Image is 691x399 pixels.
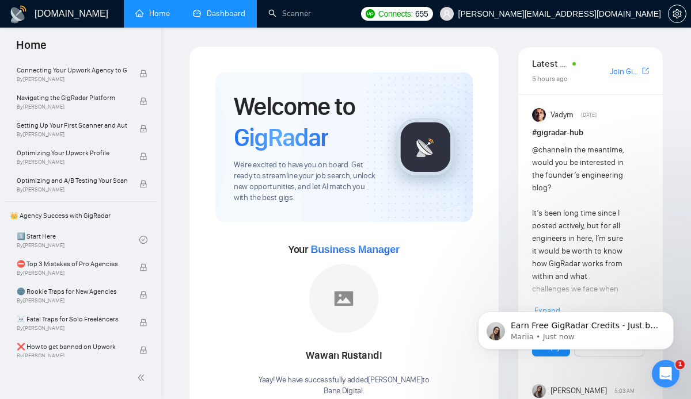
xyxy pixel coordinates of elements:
[139,346,147,354] span: lock
[17,175,127,186] span: Optimizing and A/B Testing Your Scanner for Better Results
[288,243,400,256] span: Your
[139,263,147,271] span: lock
[642,66,649,76] a: export
[366,9,375,18] img: upwork-logo.png
[17,159,127,166] span: By [PERSON_NAME]
[532,126,649,139] h1: # gigradar-hub
[581,110,597,120] span: [DATE]
[461,287,691,368] iframe: Intercom notifications message
[443,10,451,18] span: user
[17,120,127,131] span: Setting Up Your First Scanner and Auto-Bidder
[17,64,127,76] span: Connecting Your Upwork Agency to GigRadar
[397,118,454,176] img: gigradar-logo.png
[139,152,147,160] span: lock
[610,66,640,78] a: Join GigRadar Slack Community
[17,297,127,304] span: By [PERSON_NAME]
[668,9,686,18] a: setting
[268,9,311,18] a: searchScanner
[532,108,546,122] img: Vadym
[139,180,147,188] span: lock
[234,160,378,204] span: We're excited to have you on board. Get ready to streamline your job search, unlock new opportuni...
[259,346,430,366] div: Wawan Rustandi
[139,125,147,133] span: lock
[139,97,147,105] span: lock
[17,270,127,277] span: By [PERSON_NAME]
[139,291,147,299] span: lock
[137,372,149,383] span: double-left
[642,66,649,75] span: export
[17,131,127,138] span: By [PERSON_NAME]
[675,360,685,369] span: 1
[234,122,328,153] span: GigRadar
[378,7,413,20] span: Connects:
[259,386,430,397] p: Bane Digital .
[17,258,127,270] span: ⛔ Top 3 Mistakes of Pro Agencies
[50,33,199,317] span: Earn Free GigRadar Credits - Just by Sharing Your Story! 💬 Want more credits for sending proposal...
[532,75,568,83] span: 5 hours ago
[17,92,127,103] span: Navigating the GigRadar Platform
[17,103,127,110] span: By [PERSON_NAME]
[668,5,686,23] button: setting
[17,313,127,325] span: ☠️ Fatal Traps for Solo Freelancers
[310,244,399,255] span: Business Manager
[17,325,127,332] span: By [PERSON_NAME]
[234,91,378,153] h1: Welcome to
[17,341,127,352] span: ❌ How to get banned on Upwork
[50,44,199,55] p: Message from Mariia, sent Just now
[532,145,566,155] span: @channel
[652,360,679,388] iframe: Intercom live chat
[193,9,245,18] a: dashboardDashboard
[550,385,607,397] span: [PERSON_NAME]
[309,264,378,333] img: placeholder.png
[139,319,147,327] span: lock
[7,37,56,61] span: Home
[139,70,147,78] span: lock
[17,227,139,252] a: 1️⃣ Start HereBy[PERSON_NAME]
[614,386,635,396] span: 5:03 AM
[135,9,170,18] a: homeHome
[532,384,546,398] img: Mariia Heshka
[532,56,569,71] span: Latest Posts from the GigRadar Community
[17,186,127,193] span: By [PERSON_NAME]
[17,147,127,159] span: Optimizing Your Upwork Profile
[9,5,28,24] img: logo
[17,286,127,297] span: 🌚 Rookie Traps for New Agencies
[550,109,574,121] span: Vadym
[139,236,147,244] span: check-circle
[17,76,127,83] span: By [PERSON_NAME]
[5,204,155,227] span: 👑 Agency Success with GigRadar
[17,352,127,359] span: By [PERSON_NAME]
[415,7,428,20] span: 655
[259,375,430,397] div: Yaay! We have successfully added [PERSON_NAME] to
